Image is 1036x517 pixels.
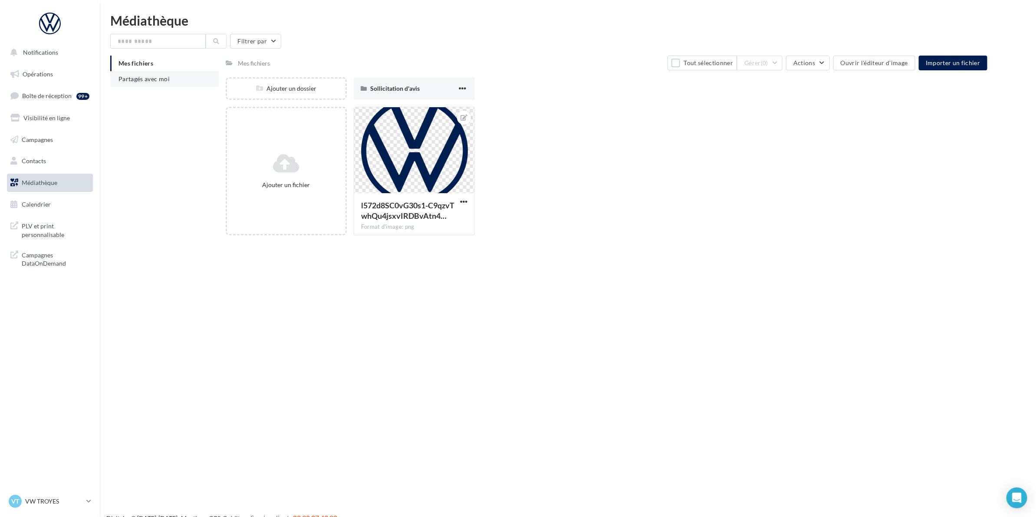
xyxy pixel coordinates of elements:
[786,56,829,70] button: Actions
[361,201,454,221] span: l572d8SC0vG30s1-C9qzvTwhQu4jsxvIRDBvAtn4CtNu7COKyqB8WTid46BXTqeCKHjWTpYVIBstsQh5oQ=s0
[76,93,89,100] div: 99+
[5,65,95,83] a: Opérations
[833,56,915,70] button: Ouvrir l'éditeur d'image
[230,181,342,189] div: Ajouter un fichier
[22,201,51,208] span: Calendrier
[926,59,980,66] span: Importer un fichier
[227,84,345,93] div: Ajouter un dossier
[1006,487,1027,508] div: Open Intercom Messenger
[22,179,57,186] span: Médiathèque
[5,131,95,149] a: Campagnes
[118,75,170,82] span: Partagés avec moi
[5,246,95,271] a: Campagnes DataOnDemand
[5,195,95,214] a: Calendrier
[23,49,58,56] span: Notifications
[25,497,83,506] p: VW TROYES
[22,92,72,99] span: Boîte de réception
[22,157,46,165] span: Contacts
[22,220,89,239] span: PLV et print personnalisable
[5,43,91,62] button: Notifications
[5,86,95,105] a: Boîte de réception99+
[23,114,70,122] span: Visibilité en ligne
[230,34,281,49] button: Filtrer par
[5,217,95,242] a: PLV et print personnalisable
[668,56,737,70] button: Tout sélectionner
[761,59,768,66] span: (0)
[110,14,1026,27] div: Médiathèque
[737,56,783,70] button: Gérer(0)
[238,59,270,68] div: Mes fichiers
[5,109,95,127] a: Visibilité en ligne
[5,174,95,192] a: Médiathèque
[22,135,53,143] span: Campagnes
[11,497,19,506] span: VT
[23,70,53,78] span: Opérations
[7,493,93,510] a: VT VW TROYES
[118,59,153,67] span: Mes fichiers
[793,59,815,66] span: Actions
[370,85,420,92] span: Sollicitation d'avis
[22,249,89,268] span: Campagnes DataOnDemand
[361,223,467,231] div: Format d'image: png
[5,152,95,170] a: Contacts
[919,56,987,70] button: Importer un fichier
